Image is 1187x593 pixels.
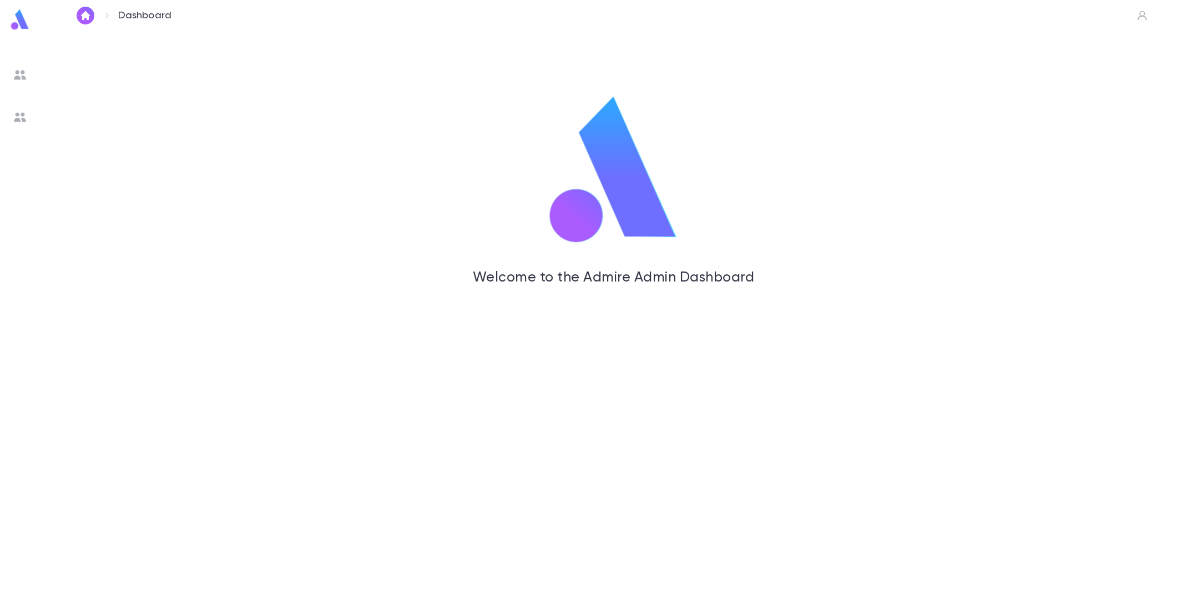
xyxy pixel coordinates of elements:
img: users_grey.add6a7b1bacd1fe57131ad36919bb8de.svg [13,110,27,124]
p: Dashboard [118,9,172,22]
h5: Welcome to the Admire Admin Dashboard [121,270,1107,287]
img: logo [534,93,693,249]
img: home_white.a664292cf8c1dea59945f0da9f25487c.svg [79,11,92,20]
img: logo [9,9,31,31]
img: users_grey.add6a7b1bacd1fe57131ad36919bb8de.svg [13,68,27,82]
